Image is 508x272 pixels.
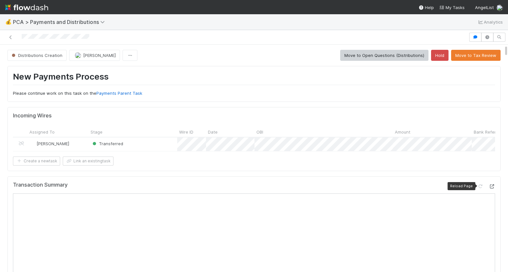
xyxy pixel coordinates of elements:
[13,113,52,119] h5: Incoming Wires
[10,53,62,58] span: Distributions Creation
[395,129,410,135] span: Amount
[75,52,81,59] img: avatar_87e1a465-5456-4979-8ac4-f0cdb5bbfe2d.png
[69,50,120,61] button: [PERSON_NAME]
[477,18,503,26] a: Analytics
[7,50,67,61] button: Distributions Creation
[91,141,123,146] span: Transferred
[256,129,263,135] span: OBI
[91,129,103,135] span: Stage
[96,91,142,96] a: Payments Parent Task
[340,50,428,61] button: Move to Open Questions (Distributions)
[496,5,503,11] img: avatar_87e1a465-5456-4979-8ac4-f0cdb5bbfe2d.png
[5,2,48,13] img: logo-inverted-e16ddd16eac7371096b0.svg
[13,157,60,166] button: Create a newtask
[431,50,449,61] button: Hold
[63,157,113,166] button: Link an existingtask
[5,19,12,25] span: 💰
[91,140,123,147] div: Transferred
[13,19,108,25] span: PCA > Payments and Distributions
[13,90,495,97] p: Please continue work on this task on the
[30,140,69,147] div: [PERSON_NAME]
[29,129,55,135] span: Assigned To
[13,182,68,188] h5: Transaction Summary
[30,141,36,146] img: avatar_eacbd5bb-7590-4455-a9e9-12dcb5674423.png
[83,53,116,58] span: [PERSON_NAME]
[439,5,465,10] span: My Tasks
[439,4,465,11] a: My Tasks
[37,141,69,146] span: [PERSON_NAME]
[418,4,434,11] div: Help
[475,5,494,10] span: AngelList
[451,50,501,61] button: Move to Tax Review
[13,71,495,85] h1: New Payments Process
[208,129,218,135] span: Date
[179,129,193,135] span: Wire ID
[474,129,506,135] span: Bank Reference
